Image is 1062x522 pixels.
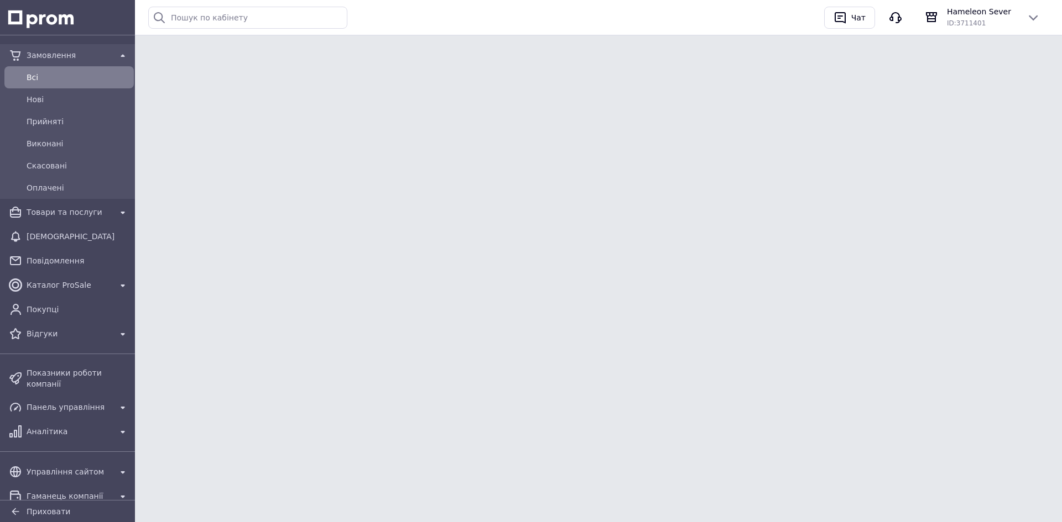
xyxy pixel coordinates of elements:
span: Hameleon Sever [947,6,1018,17]
span: Показники роботи компанії [27,367,129,389]
span: Приховати [27,507,70,516]
span: Прийняті [27,116,129,127]
input: Пошук по кабінету [148,7,347,29]
span: Товари та послуги [27,207,112,218]
span: Повідомлення [27,255,129,266]
span: Замовлення [27,50,112,61]
span: Всi [27,72,129,83]
span: Каталог ProSale [27,280,112,291]
button: Чат [824,7,875,29]
span: Гаманець компанії [27,491,112,502]
span: Відгуки [27,328,112,339]
span: ID: 3711401 [947,19,986,27]
span: Панель управління [27,402,112,413]
span: Нові [27,94,129,105]
span: Скасовані [27,160,129,171]
span: Управління сайтом [27,466,112,477]
span: Оплачені [27,182,129,193]
span: Виконані [27,138,129,149]
span: [DEMOGRAPHIC_DATA] [27,231,129,242]
div: Чат [849,9,868,26]
span: Покупці [27,304,129,315]
span: Аналітика [27,426,112,437]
